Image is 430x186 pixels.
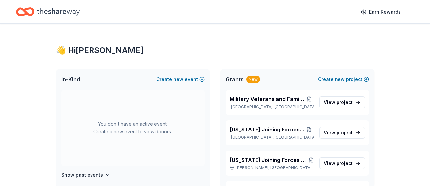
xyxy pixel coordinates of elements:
[230,165,314,170] p: [PERSON_NAME], [GEOGRAPHIC_DATA]
[337,99,353,105] span: project
[318,75,369,83] button: Createnewproject
[337,130,353,135] span: project
[173,75,183,83] span: new
[61,75,80,83] span: In-Kind
[337,160,353,166] span: project
[335,75,345,83] span: new
[56,45,374,56] div: 👋 Hi [PERSON_NAME]
[230,126,305,133] span: [US_STATE] Joining Forces Grant Search
[226,75,244,83] span: Grants
[61,90,205,166] div: You don't have an active event. Create a new event to view donors.
[230,135,314,140] p: [GEOGRAPHIC_DATA], [GEOGRAPHIC_DATA]
[357,6,405,18] a: Earn Rewards
[61,171,110,179] button: Show past events
[230,95,305,103] span: Military Veterans and Families Support Fund
[246,76,260,83] div: New
[319,127,365,139] a: View project
[156,75,205,83] button: Createnewevent
[230,104,314,110] p: [GEOGRAPHIC_DATA], [GEOGRAPHIC_DATA]
[230,156,309,164] span: [US_STATE] Joining Forces Southern Region [PERSON_NAME] and Veterans Night Out
[16,4,80,19] a: Home
[319,157,365,169] a: View project
[319,96,365,108] a: View project
[324,159,353,167] span: View
[61,171,103,179] h4: Show past events
[324,98,353,106] span: View
[324,129,353,137] span: View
